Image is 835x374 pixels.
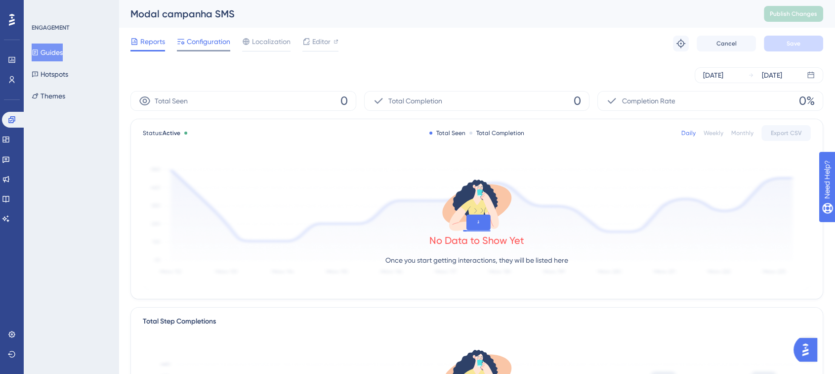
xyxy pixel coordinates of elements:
div: Modal campanha SMS [130,7,739,21]
button: Export CSV [761,125,811,141]
span: Publish Changes [770,10,817,18]
span: Reports [140,36,165,47]
span: 0 [340,93,348,109]
button: Save [764,36,823,51]
span: 0% [799,93,815,109]
button: Themes [32,87,65,105]
span: Total Seen [155,95,188,107]
span: Cancel [716,40,737,47]
div: Daily [681,129,696,137]
span: Save [787,40,800,47]
button: Publish Changes [764,6,823,22]
span: Status: [143,129,180,137]
button: Cancel [697,36,756,51]
button: Guides [32,44,63,61]
iframe: UserGuiding AI Assistant Launcher [793,335,823,365]
div: ENGAGEMENT [32,24,69,32]
div: Total Step Completions [143,316,216,327]
div: Total Seen [429,129,465,137]
span: Editor [312,36,331,47]
span: Completion Rate [622,95,675,107]
div: Weekly [704,129,723,137]
div: Monthly [731,129,753,137]
span: 0 [574,93,581,109]
div: No Data to Show Yet [429,234,524,247]
p: Once you start getting interactions, they will be listed here [385,254,568,266]
span: Configuration [187,36,230,47]
span: Need Help? [23,2,62,14]
div: Total Completion [469,129,524,137]
span: Total Completion [388,95,442,107]
span: Active [163,130,180,137]
div: [DATE] [762,69,782,81]
div: [DATE] [703,69,723,81]
span: Export CSV [771,129,802,137]
span: Localization [252,36,291,47]
button: Hotspots [32,65,68,83]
